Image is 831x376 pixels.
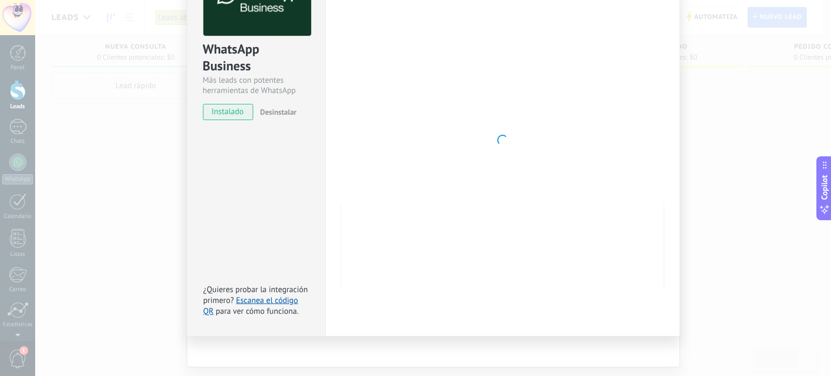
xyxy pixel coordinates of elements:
[203,295,298,316] a: Escanea el código QR
[203,75,309,96] div: Más leads con potentes herramientas de WhatsApp
[819,175,830,200] span: Copilot
[203,285,308,306] span: ¿Quieres probar la integración primero?
[216,306,299,316] span: para ver cómo funciona.
[256,104,296,120] button: Desinstalar
[203,41,309,75] div: WhatsApp Business
[260,107,296,117] span: Desinstalar
[203,104,253,120] span: instalado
